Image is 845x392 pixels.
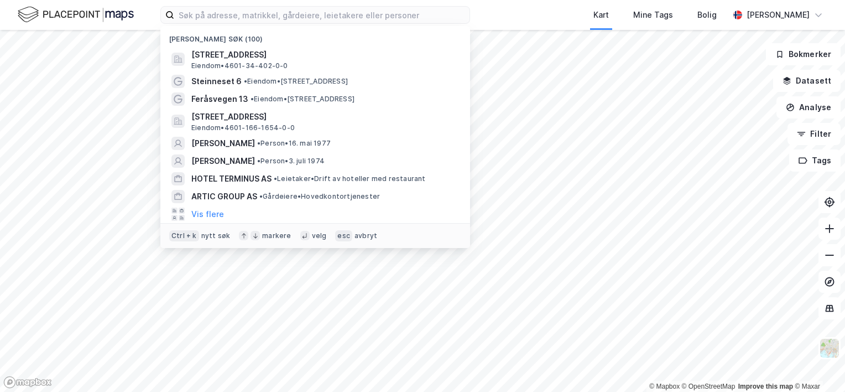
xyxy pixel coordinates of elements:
[191,110,457,123] span: [STREET_ADDRESS]
[682,383,736,390] a: OpenStreetMap
[244,77,348,86] span: Eiendom • [STREET_ADDRESS]
[593,8,609,22] div: Kart
[262,231,291,240] div: markere
[191,172,272,185] span: HOTEL TERMINUS AS
[649,383,680,390] a: Mapbox
[191,75,242,88] span: Steinneset 6
[251,95,254,103] span: •
[738,383,793,390] a: Improve this map
[191,208,224,221] button: Vis flere
[201,231,231,240] div: nytt søk
[274,174,277,183] span: •
[191,123,295,132] span: Eiendom • 4601-166-1654-0-0
[174,7,470,23] input: Søk på adresse, matrikkel, gårdeiere, leietakere eller personer
[191,61,288,70] span: Eiendom • 4601-34-402-0-0
[244,77,247,85] span: •
[169,230,199,241] div: Ctrl + k
[819,338,840,359] img: Z
[191,137,255,150] span: [PERSON_NAME]
[773,70,841,92] button: Datasett
[259,192,263,200] span: •
[790,339,845,392] div: Kontrollprogram for chat
[257,139,331,148] span: Person • 16. mai 1977
[191,92,248,106] span: Feråsvegen 13
[257,157,260,165] span: •
[787,123,841,145] button: Filter
[259,192,380,201] span: Gårdeiere • Hovedkontortjenester
[312,231,327,240] div: velg
[697,8,717,22] div: Bolig
[191,48,457,61] span: [STREET_ADDRESS]
[633,8,673,22] div: Mine Tags
[191,154,255,168] span: [PERSON_NAME]
[257,157,325,166] span: Person • 3. juli 1974
[191,190,257,203] span: ARTIC GROUP AS
[747,8,810,22] div: [PERSON_NAME]
[257,139,260,147] span: •
[3,376,52,389] a: Mapbox homepage
[18,5,134,24] img: logo.f888ab2527a4732fd821a326f86c7f29.svg
[790,339,845,392] iframe: Chat Widget
[789,149,841,172] button: Tags
[274,174,426,183] span: Leietaker • Drift av hoteller med restaurant
[251,95,354,104] span: Eiendom • [STREET_ADDRESS]
[335,230,352,241] div: esc
[354,231,377,240] div: avbryt
[776,96,841,118] button: Analyse
[160,26,470,46] div: [PERSON_NAME] søk (100)
[766,43,841,65] button: Bokmerker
